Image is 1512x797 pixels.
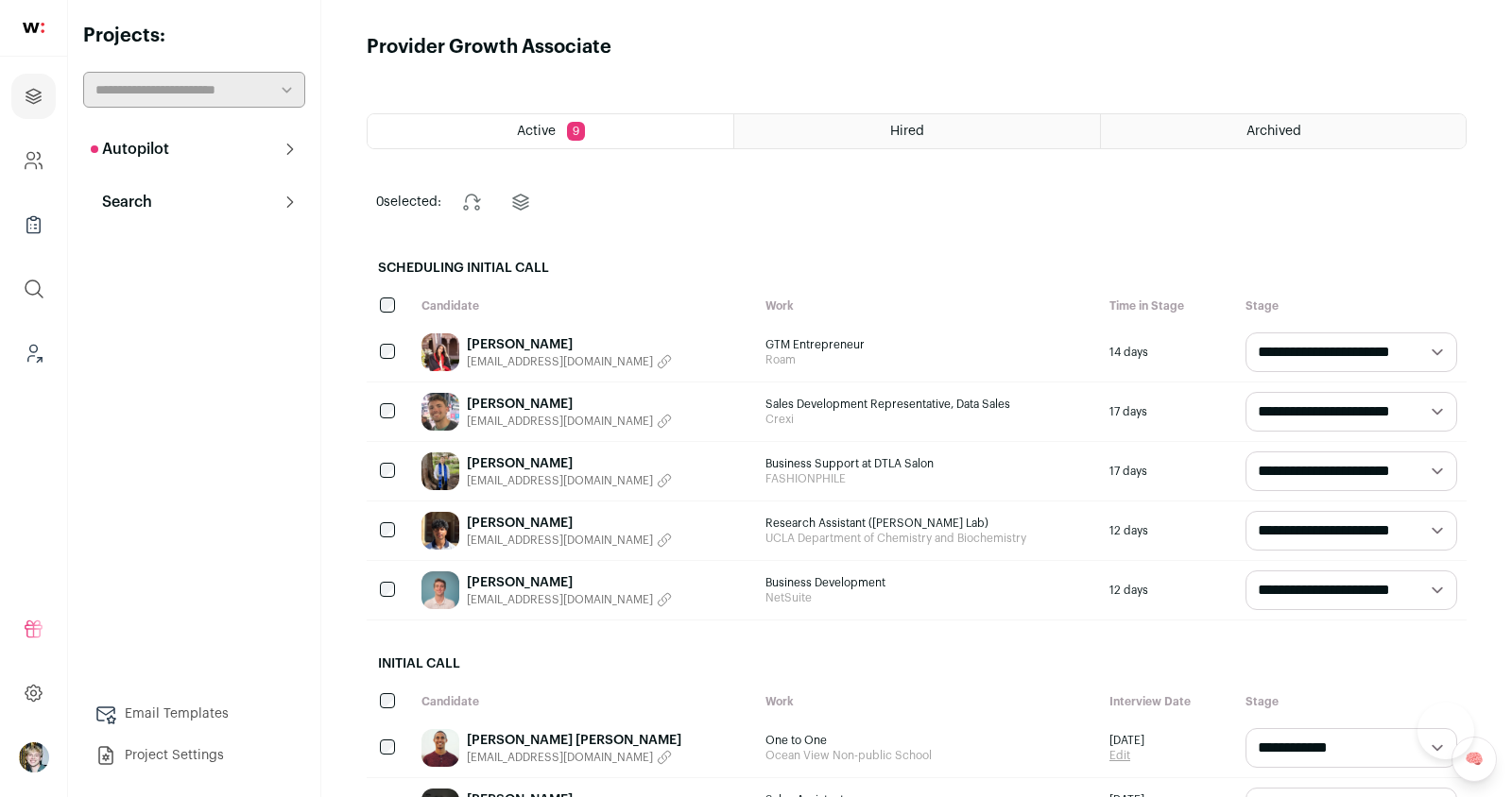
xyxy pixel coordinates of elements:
span: Archived [1246,125,1301,138]
button: [EMAIL_ADDRESS][DOMAIN_NAME] [467,354,672,369]
span: GTM Entrepreneur [765,337,1091,352]
span: [DATE] [1109,733,1144,748]
div: Interview Date [1100,685,1236,719]
span: 0 [376,195,384,209]
img: dc0f5b6495a187bca252b8b1827fd2c6df7d0ba7997af9c5c41f01caeb442c6c [421,452,459,490]
span: Ocean View Non-public School [765,748,1091,763]
a: [PERSON_NAME] [467,573,672,592]
span: Roam [765,352,1091,367]
span: [EMAIL_ADDRESS][DOMAIN_NAME] [467,750,653,765]
span: Business Support at DTLA Salon [765,456,1091,471]
a: Hired [734,114,1099,148]
p: Search [91,191,152,213]
iframe: Toggle Customer Support [1417,703,1474,759]
a: [PERSON_NAME] [PERSON_NAME] [467,731,681,750]
a: Company Lists [11,202,56,247]
div: 17 days [1100,442,1236,500]
img: 72eaac48669c1ed1206b8efd5a0fe6a5351c64bd1a17eba41ed5e7e497b27224.jpg [421,571,459,609]
span: selected: [376,193,441,212]
div: 12 days [1100,561,1236,619]
h2: Scheduling Initial Call [367,247,1467,289]
h2: Initial Call [367,643,1467,685]
img: 1786a9f06a949faa426fabd2061fb54ab936b8d2d4db0f8067c97b7cbbbafdbf.jpg [421,333,459,371]
button: Open dropdown [19,742,49,772]
a: [PERSON_NAME] [467,514,672,533]
button: [EMAIL_ADDRESS][DOMAIN_NAME] [467,750,681,765]
a: [PERSON_NAME] [467,335,672,354]
span: [EMAIL_ADDRESS][DOMAIN_NAME] [467,533,653,548]
img: wellfound-shorthand-0d5821cbd27db2630d0214b213865d53afaa358527fdda9d0ea32b1df1b89c2c.svg [23,23,44,33]
span: Research Assistant ([PERSON_NAME] Lab) [765,516,1091,531]
div: Candidate [412,289,756,323]
img: 6494470-medium_jpg [19,742,49,772]
div: 12 days [1100,501,1236,560]
button: Change stage [449,179,494,225]
img: f9fdd673cda3ad979a5109b4aa24e9eea65619755af9a8aa8229ed30a3f066a4.jpg [421,512,459,550]
a: [PERSON_NAME] [467,395,672,414]
div: Time in Stage [1100,289,1236,323]
div: Work [756,685,1100,719]
span: Crexi [765,412,1091,427]
a: Project Settings [83,737,305,774]
a: [PERSON_NAME] [467,454,672,473]
button: [EMAIL_ADDRESS][DOMAIN_NAME] [467,414,672,429]
span: NetSuite [765,590,1091,605]
span: [EMAIL_ADDRESS][DOMAIN_NAME] [467,473,653,488]
a: Edit [1109,748,1144,763]
span: Business Development [765,575,1091,590]
img: c70e4c95d1d6e2582de088f2156636bbdaf867438d4519e222f39363b0625068.jpg [421,729,459,767]
div: Work [756,289,1100,323]
button: Autopilot [83,130,305,168]
img: 127d0f07ccf19860052b95f924588242a8f4f32dc77edf8cda959c24f4522100.jpg [421,393,459,431]
span: Active [517,125,556,138]
button: Search [83,183,305,221]
a: Company and ATS Settings [11,138,56,183]
span: 9 [567,122,585,141]
span: UCLA Department of Chemistry and Biochemistry [765,531,1091,546]
a: Email Templates [83,695,305,733]
div: 17 days [1100,382,1236,441]
div: Candidate [412,685,756,719]
a: 🧠 [1452,737,1497,782]
span: FASHIONPHILE [765,471,1091,486]
button: [EMAIL_ADDRESS][DOMAIN_NAME] [467,533,672,548]
div: 14 days [1100,323,1236,382]
p: Autopilot [91,138,169,161]
a: Leads (Backoffice) [11,331,56,376]
span: [EMAIL_ADDRESS][DOMAIN_NAME] [467,354,653,369]
h2: Projects: [83,23,305,49]
span: One to One [765,733,1091,748]
a: Projects [11,74,56,119]
span: Hired [890,125,924,138]
a: Archived [1101,114,1466,148]
h1: Provider Growth Associate [367,34,611,60]
div: Stage [1236,289,1467,323]
button: [EMAIL_ADDRESS][DOMAIN_NAME] [467,473,672,488]
span: [EMAIL_ADDRESS][DOMAIN_NAME] [467,592,653,607]
div: Stage [1236,685,1467,719]
span: [EMAIL_ADDRESS][DOMAIN_NAME] [467,414,653,429]
button: [EMAIL_ADDRESS][DOMAIN_NAME] [467,592,672,607]
span: Sales Development Representative, Data Sales [765,397,1091,412]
